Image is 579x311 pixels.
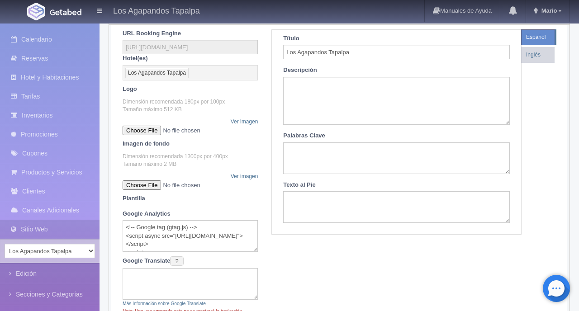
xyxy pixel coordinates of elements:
label: Texto al Pie [283,181,315,189]
a: Ver imagen [231,118,258,126]
label: Palabras Clave [283,132,325,140]
span: Mario [539,7,557,14]
label: Logo [123,85,137,94]
a: Español [521,29,555,45]
label: Imagen de fondo [123,140,170,148]
a: Inglés [521,47,555,63]
textarea: <!-- Google tag (gtag.js) --> <script async src="[URL][DOMAIN_NAME]"></script> <script> window.da... [123,220,258,252]
label: Título [283,34,299,43]
p: Dimensión recomendada 1300px por 400px Tamaño máximo 2 MB [123,153,258,168]
div: Los Agapandos Tapalpa [128,70,186,76]
label: Plantilla [123,194,145,203]
a: Ver imagen [231,173,258,180]
label: Descripción [283,66,317,75]
label: Google Translate [123,256,184,266]
small: Más Información sobre Google Translate [123,301,206,306]
a: Más Información sobre Google Translate [123,300,206,306]
label: Hotel(es) [123,54,148,63]
img: Getabed [27,3,45,20]
h4: Los Agapandos Tapalpa [113,5,200,16]
label: URL Booking Engine [123,29,181,38]
label: Google Analytics [123,210,171,218]
button: Google Translate [170,256,183,266]
img: Getabed [50,9,81,15]
p: Dimensión recomendada 180px por 100px Tamaño máximo 512 KB [123,98,258,113]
